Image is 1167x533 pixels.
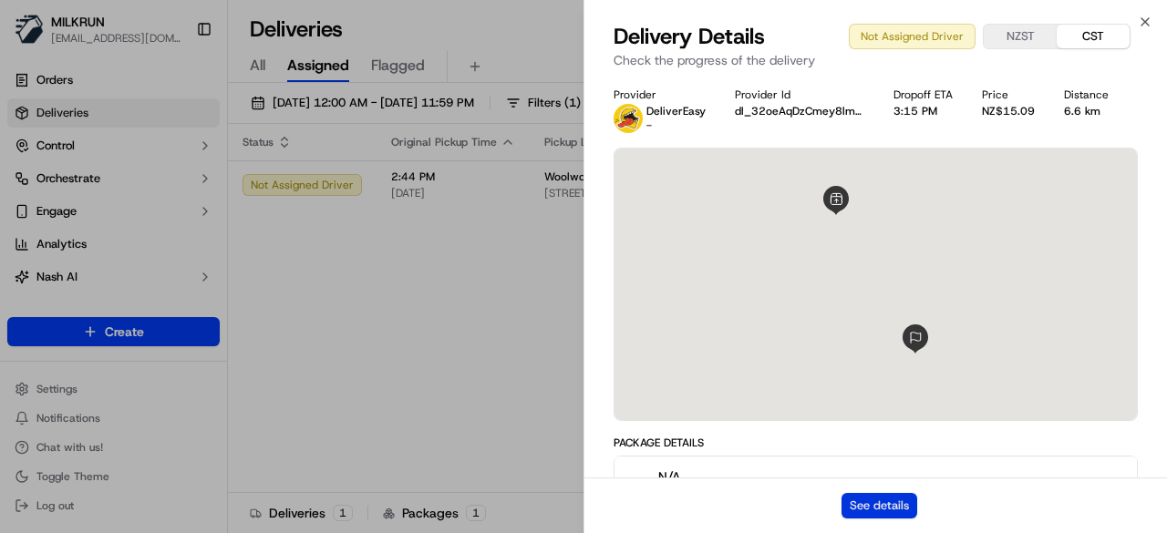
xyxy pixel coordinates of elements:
div: Price [982,87,1035,102]
button: dl_32oeAqDzCmey8lmcup4CsrKmL2L [735,104,864,118]
div: 3:15 PM [893,104,953,118]
span: Delivery Details [614,22,765,51]
p: DeliverEasy [646,104,706,118]
button: NZST [984,25,1057,48]
button: CST [1057,25,1130,48]
div: Provider Id [735,87,864,102]
div: Package Details [614,436,1138,450]
span: N/A [658,467,718,486]
div: 6.6 km [1064,104,1109,118]
div: Distance [1064,87,1109,102]
button: See details [842,493,917,518]
button: N/A [614,456,1137,515]
div: Dropoff ETA [893,87,953,102]
p: Check the progress of the delivery [614,51,1138,69]
div: NZ$15.09 [982,104,1035,118]
div: Provider [614,87,706,102]
span: - [646,118,652,133]
img: delivereasy_logo.png [614,104,643,133]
